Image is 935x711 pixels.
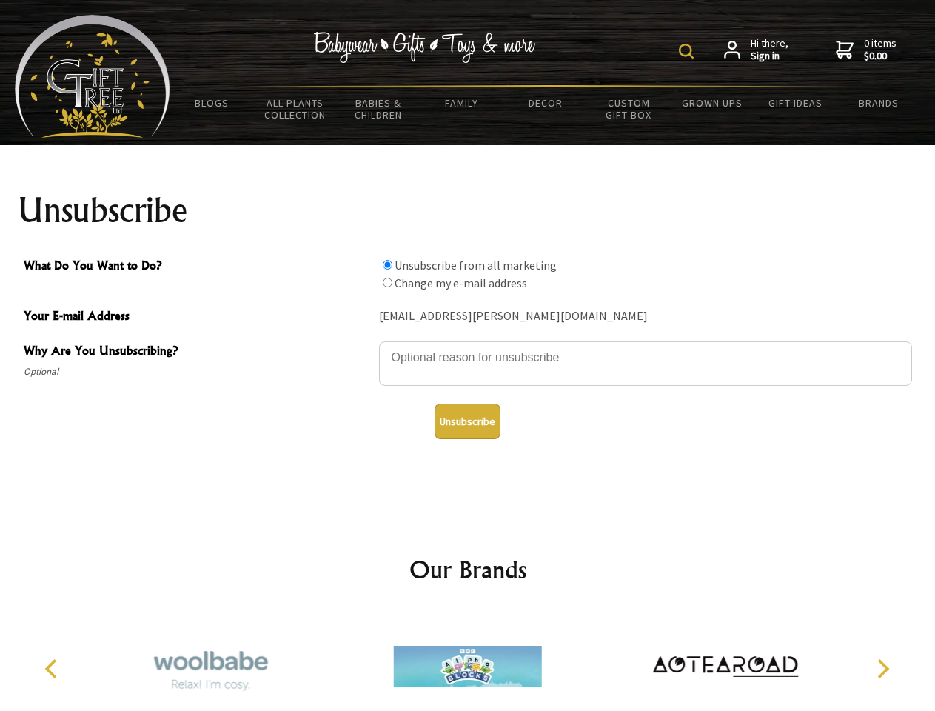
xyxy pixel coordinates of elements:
[395,258,557,273] label: Unsubscribe from all marketing
[15,15,170,138] img: Babyware - Gifts - Toys and more...
[837,87,921,118] a: Brands
[30,552,906,587] h2: Our Brands
[864,36,897,63] span: 0 items
[754,87,837,118] a: Gift Ideas
[866,652,899,685] button: Next
[395,276,527,290] label: Change my e-mail address
[24,256,372,278] span: What Do You Want to Do?
[420,87,504,118] a: Family
[314,32,536,63] img: Babywear - Gifts - Toys & more
[337,87,420,130] a: Babies & Children
[864,50,897,63] strong: $0.00
[435,404,500,439] button: Unsubscribe
[379,341,912,386] textarea: Why Are You Unsubscribing?
[670,87,754,118] a: Grown Ups
[751,37,788,63] span: Hi there,
[24,363,372,381] span: Optional
[170,87,254,118] a: BLOGS
[383,278,392,287] input: What Do You Want to Do?
[24,307,372,328] span: Your E-mail Address
[724,37,788,63] a: Hi there,Sign in
[836,37,897,63] a: 0 items$0.00
[18,193,918,228] h1: Unsubscribe
[587,87,671,130] a: Custom Gift Box
[24,341,372,363] span: Why Are You Unsubscribing?
[751,50,788,63] strong: Sign in
[37,652,70,685] button: Previous
[383,260,392,270] input: What Do You Want to Do?
[254,87,338,130] a: All Plants Collection
[503,87,587,118] a: Decor
[379,305,912,328] div: [EMAIL_ADDRESS][PERSON_NAME][DOMAIN_NAME]
[679,44,694,59] img: product search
